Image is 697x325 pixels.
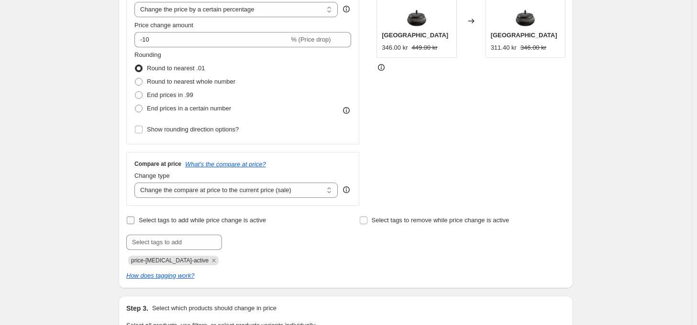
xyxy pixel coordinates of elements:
span: Select tags to remove while price change is active [372,217,509,224]
strike: 449.00 kr [411,43,437,53]
div: 311.40 kr [491,43,517,53]
strike: 346.00 kr [520,43,546,53]
span: Change type [134,172,170,179]
span: Select tags to add while price change is active [139,217,266,224]
p: Select which products should change in price [152,303,277,313]
span: Rounding [134,51,161,58]
h3: Compare at price [134,160,181,168]
h2: Step 3. [126,303,148,313]
button: Remove price-change-job-active [210,256,218,265]
span: Round to nearest whole number [147,78,235,85]
input: -15 [134,32,289,47]
span: % (Price drop) [291,36,331,43]
span: price-change-job-active [131,257,209,264]
div: 346.00 kr [382,43,408,53]
span: Round to nearest .01 [147,65,205,72]
span: [GEOGRAPHIC_DATA] [382,32,448,39]
span: Show rounding direction options? [147,126,239,133]
span: End prices in .99 [147,91,193,98]
span: End prices in a certain number [147,105,231,112]
a: How does tagging work? [126,272,194,279]
input: Select tags to add [126,235,222,250]
span: [GEOGRAPHIC_DATA] [491,32,557,39]
div: help [342,4,351,14]
button: What's the compare at price? [185,161,266,168]
div: help [342,185,351,195]
span: Price change amount [134,22,193,29]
